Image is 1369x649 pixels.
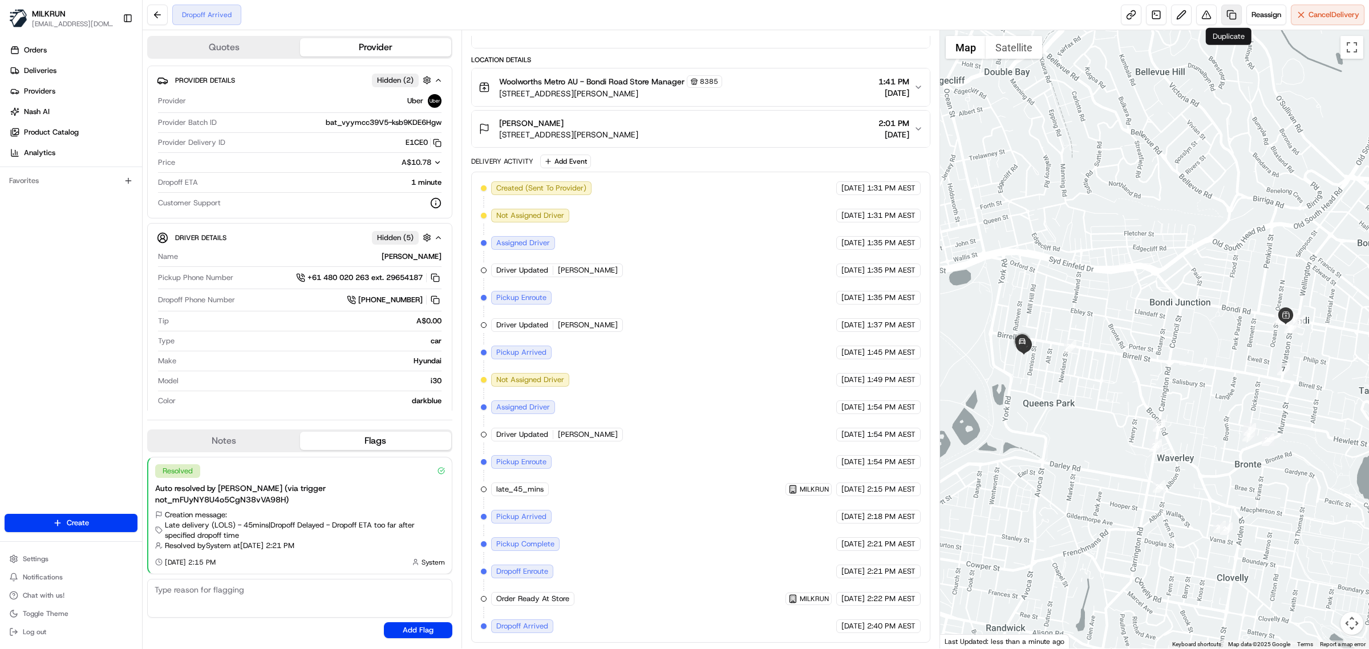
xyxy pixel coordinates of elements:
button: [EMAIL_ADDRESS][DOMAIN_NAME] [32,19,114,29]
button: Log out [5,624,137,640]
span: [DATE] [841,402,865,412]
div: 25 [1153,480,1165,493]
a: Nash AI [5,103,142,121]
span: Chat with us! [23,591,64,600]
div: [PERSON_NAME] [183,252,442,262]
span: [DATE] [841,210,865,221]
span: Notifications [23,573,63,582]
span: Not Assigned Driver [496,375,564,385]
div: 16 [1283,313,1295,325]
span: Resolved by System [165,541,231,551]
div: Duplicate [1206,28,1251,45]
span: 2:18 PM AEST [867,512,916,522]
button: Chat with us! [5,587,137,603]
div: 1 minute [202,177,442,188]
span: System [422,558,445,567]
span: Hidden ( 5 ) [377,233,414,243]
span: 1:37 PM AEST [867,320,916,330]
span: [DATE] [841,375,865,385]
span: [PHONE_NUMBER] [358,295,423,305]
span: [DATE] [841,265,865,275]
span: Reassign [1251,10,1281,20]
span: Order Ready At Store [496,594,569,604]
span: [DATE] [841,347,865,358]
span: Provider Batch ID [158,117,217,128]
button: Provider DetailsHidden (2) [157,71,443,90]
div: 27 [1153,419,1165,432]
div: Resolved [155,464,200,478]
span: 1:31 PM AEST [867,183,916,193]
span: 1:35 PM AEST [867,265,916,275]
span: Nash AI [24,107,50,117]
span: [DATE] [841,594,865,604]
div: Location Details [471,55,930,64]
span: Uber [407,96,423,106]
span: Dropoff ETA [158,177,198,188]
span: 2:01 PM [878,117,909,129]
button: Notes [148,432,300,450]
img: Google [943,634,981,648]
button: E1CE0 [406,137,442,148]
span: 2:21 PM AEST [867,539,916,549]
button: Keyboard shortcuts [1172,640,1221,648]
span: Orders [24,45,47,55]
span: 1:45 PM AEST [867,347,916,358]
span: 1:54 PM AEST [867,402,916,412]
button: Settings [5,551,137,567]
span: [DATE] [841,566,865,577]
span: [DATE] 2:15 PM [165,558,216,567]
span: Pickup Complete [496,539,554,549]
span: Provider [158,96,186,106]
button: MILKRUN [32,8,66,19]
span: Providers [24,86,55,96]
div: 23 [1213,521,1226,533]
span: Creation message: [165,510,227,520]
span: Customer Support [158,198,221,208]
div: 8 [1242,429,1255,441]
span: [PERSON_NAME] [558,429,618,440]
div: Favorites [5,172,137,190]
button: Woolworths Metro AU - Bondi Road Store Manager8385[STREET_ADDRESS][PERSON_NAME]1:41 PM[DATE] [472,68,930,106]
span: [DATE] [841,320,865,330]
img: MILKRUN [9,9,27,27]
span: Driver Details [175,233,226,242]
span: [DATE] [841,457,865,467]
span: Provider Delivery ID [158,137,225,148]
span: Pickup Phone Number [158,273,233,283]
div: car [179,336,442,346]
span: Assigned Driver [496,402,550,412]
span: Late delivery (LOLS) - 45mins | Dropoff Delayed - Dropoff ETA too far after specified dropoff time [165,520,445,541]
a: Deliveries [5,62,142,80]
button: Map camera controls [1340,612,1363,635]
span: Settings [23,554,48,563]
span: MILKRUN [800,594,829,603]
span: Pickup Enroute [496,457,546,467]
span: [PERSON_NAME] [499,117,564,129]
button: [PHONE_NUMBER] [347,294,442,306]
span: Not Assigned Driver [496,210,564,221]
a: Terms (opens in new tab) [1297,641,1313,647]
button: MILKRUNMILKRUN[EMAIL_ADDRESS][DOMAIN_NAME] [5,5,118,32]
span: Hidden ( 2 ) [377,75,414,86]
button: Reassign [1246,5,1286,25]
span: Analytics [24,148,55,158]
div: 7 [1277,363,1290,375]
span: [PERSON_NAME] [558,265,618,275]
span: Provider Details [175,76,235,85]
div: Last Updated: less than a minute ago [940,634,1070,648]
button: Hidden (5) [372,230,434,245]
div: Delivery Activity [471,157,533,166]
button: Add Flag [384,622,452,638]
span: Pickup Enroute [496,293,546,303]
span: [DATE] [878,87,909,99]
button: Flags [300,432,452,450]
button: Hidden (2) [372,73,434,87]
span: Driver Updated [496,320,548,330]
span: Name [158,252,178,262]
span: 1:35 PM AEST [867,238,916,248]
span: [DATE] [841,183,865,193]
span: Product Catalog [24,127,79,137]
span: 2:22 PM AEST [867,594,916,604]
